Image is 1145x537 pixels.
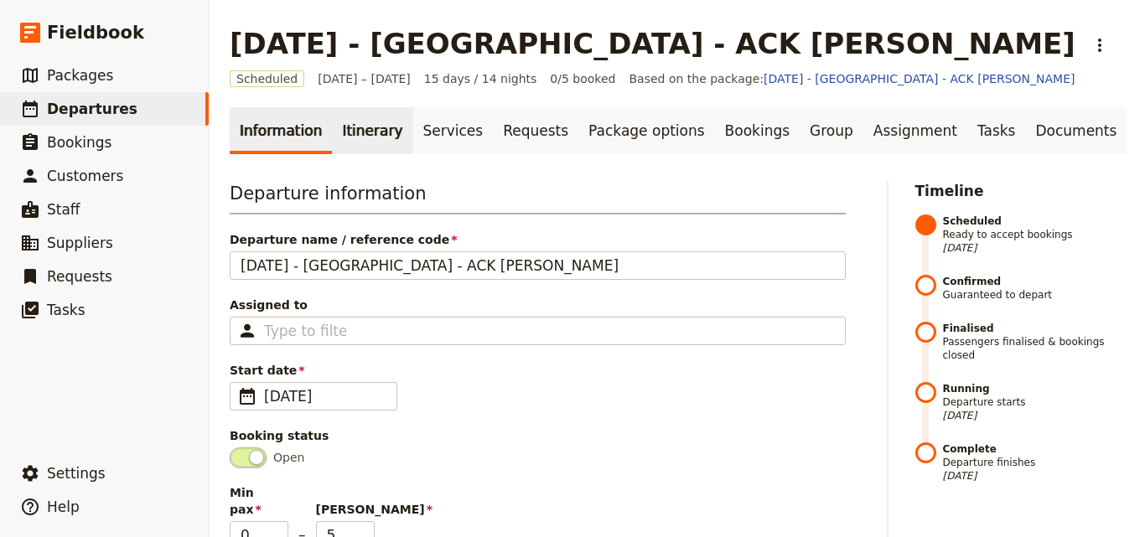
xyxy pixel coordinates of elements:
span: Suppliers [47,235,113,251]
span: Min pax [230,484,288,518]
span: Departure name / reference code [230,231,846,248]
span: [DATE] – [DATE] [318,70,411,87]
span: Requests [47,268,112,285]
div: Booking status [230,427,846,444]
span: Departure starts [943,382,1126,422]
strong: Finalised [943,322,1126,335]
span: [DATE] [264,386,386,406]
strong: Confirmed [943,275,1126,288]
span: 15 days / 14 nights [424,70,537,87]
span: Start date [230,362,846,379]
span: Packages [47,67,113,84]
a: Assignment [863,107,967,154]
strong: Complete [943,442,1126,456]
span: Assigned to [230,297,846,313]
h1: [DATE] - [GEOGRAPHIC_DATA] - ACK [PERSON_NAME] [230,27,1075,60]
span: Fieldbook [47,20,144,45]
a: Services [413,107,494,154]
span: Customers [47,168,123,184]
a: Bookings [715,107,800,154]
span: Passengers finalised & bookings closed [943,322,1126,362]
span: ​ [237,386,257,406]
span: Based on the package: [629,70,1075,87]
input: Departure name / reference code [230,251,846,280]
span: [DATE] [943,469,1126,483]
span: Tasks [47,302,85,318]
span: Departures [47,101,137,117]
a: Group [800,107,863,154]
h3: Departure information [230,181,846,214]
a: Requests [493,107,578,154]
a: Documents [1025,107,1127,154]
span: [PERSON_NAME] [316,501,375,518]
span: Guaranteed to depart [943,275,1126,302]
span: [DATE] [943,409,1126,422]
strong: Scheduled [943,214,1126,228]
a: [DATE] - [GEOGRAPHIC_DATA] - ACK [PERSON_NAME] [764,72,1075,85]
a: Itinerary [332,107,412,154]
a: Package options [578,107,714,154]
span: Help [47,498,80,515]
span: [DATE] [943,241,1126,255]
button: Actions [1085,31,1114,59]
span: Scheduled [230,70,304,87]
input: Assigned to [264,321,346,341]
h2: Timeline [915,181,1126,201]
span: Departure finishes [943,442,1126,483]
span: Staff [47,201,80,218]
a: Tasks [967,107,1026,154]
strong: Running [943,382,1126,395]
a: Information [230,107,332,154]
span: Settings [47,465,106,482]
span: 0/5 booked [550,70,615,87]
span: Ready to accept bookings [943,214,1126,255]
span: Bookings [47,134,111,151]
span: Open [273,449,304,466]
